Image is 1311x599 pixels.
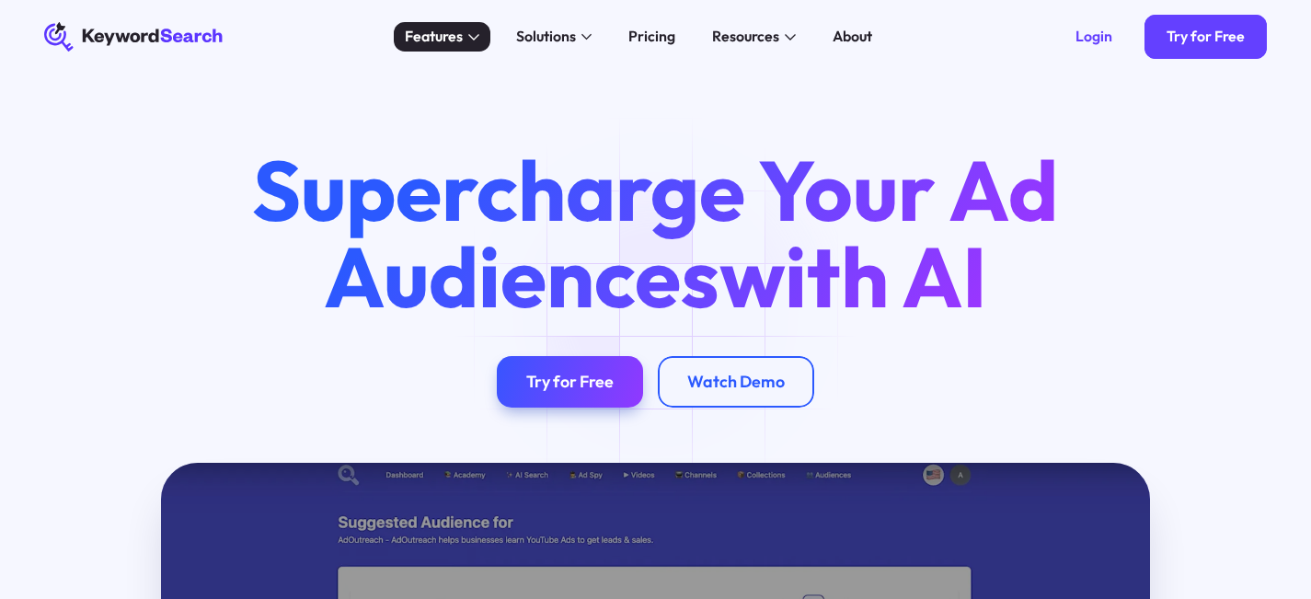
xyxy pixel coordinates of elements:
[617,22,686,52] a: Pricing
[712,26,779,48] div: Resources
[1144,15,1267,59] a: Try for Free
[497,356,643,408] a: Try for Free
[216,146,1095,320] h1: Supercharge Your Ad Audiences
[833,26,872,48] div: About
[405,26,463,48] div: Features
[687,372,785,392] div: Watch Demo
[1167,28,1245,46] div: Try for Free
[822,22,883,52] a: About
[628,26,675,48] div: Pricing
[719,223,987,329] span: with AI
[516,26,576,48] div: Solutions
[526,372,614,392] div: Try for Free
[1075,28,1112,46] div: Login
[1053,15,1134,59] a: Login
